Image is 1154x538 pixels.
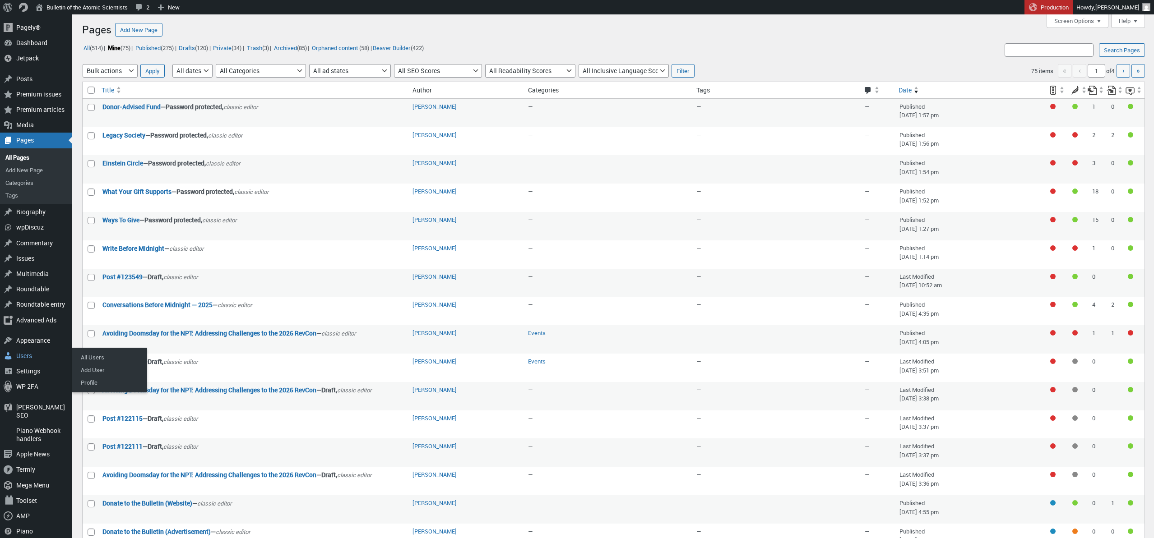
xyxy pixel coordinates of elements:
a: [PERSON_NAME] [412,159,457,167]
a: All(514) [82,42,104,53]
li: | [273,42,309,54]
li: | [134,42,176,54]
td: Published [DATE] 1:56 pm [895,127,1043,156]
a: “Post #123549” (Edit) [102,272,143,281]
div: Good [1072,302,1078,307]
span: classic editor [163,442,198,451]
div: Good [1128,245,1133,251]
span: (3) [262,44,269,52]
span: — [865,187,870,195]
td: 0 [1088,382,1107,410]
span: — [865,300,870,308]
a: “Avoiding Doomsday for the NPT: Addressing Challenges to the 2026 RevCon” (Edit) [102,386,316,394]
span: ‹ [1073,64,1086,78]
a: [PERSON_NAME] [412,216,457,224]
a: [PERSON_NAME] [412,102,457,110]
strong: — [102,329,404,338]
span: — [528,187,533,195]
strong: — [102,244,404,253]
td: Last Modified [DATE] 10:52 am [895,269,1043,297]
strong: — [102,187,404,197]
td: 0 [1088,438,1107,467]
div: Good [1128,500,1133,506]
span: — [696,244,701,252]
div: Good [1128,443,1133,449]
li: | [107,42,133,54]
span: — [696,499,701,507]
span: — [865,244,870,252]
div: Good [1072,189,1078,194]
th: Tags [692,82,860,99]
td: Published [DATE] 1:27 pm [895,212,1043,240]
td: 0 [1107,240,1126,269]
div: Focus keyphrase not set [1050,160,1056,166]
span: — [528,216,533,224]
td: Published [DATE] 4:05 pm [895,325,1043,354]
span: — [528,442,533,450]
td: 1 [1088,325,1107,354]
div: Focus keyphrase not set [1050,274,1056,279]
li: | [82,42,105,54]
span: (75) [120,44,130,52]
span: (34) [232,44,241,52]
span: classic editor [206,159,241,167]
a: [PERSON_NAME] [412,386,457,394]
div: Good [1128,529,1133,534]
a: “Ways To Give” (Edit) [102,216,139,224]
a: [PERSON_NAME] [412,357,457,365]
a: “Donate to the Bulletin (Advertisement)” (Edit) [102,527,211,536]
span: Draft, [321,386,337,394]
a: Archived(85) [273,42,308,53]
td: Published [DATE] 1:14 pm [895,240,1043,269]
td: 2 [1107,127,1126,156]
div: Focus keyphrase not set [1050,217,1056,222]
span: of [1106,67,1115,75]
a: “Avoiding Doomsday for the NPT: Addressing Challenges to the 2026 RevCon” (Edit) [102,470,316,479]
span: (85) [297,44,307,52]
div: Good [1128,132,1133,138]
div: Focus keyphrase not set [1050,104,1056,109]
a: [PERSON_NAME] [412,244,457,252]
button: Screen Options [1047,14,1108,28]
td: 0 [1088,495,1107,524]
div: Good [1072,500,1078,506]
a: [PERSON_NAME] [412,329,457,337]
ul: | [82,42,425,54]
td: 0 [1107,212,1126,240]
a: “Donate to the Bulletin (Website)” (Edit) [102,499,192,507]
a: [PERSON_NAME] [412,414,457,422]
a: Drafts(120) [178,42,209,53]
span: — [528,131,533,139]
a: Published(275) [134,42,175,53]
span: — [696,386,701,394]
span: — [865,527,870,535]
div: Good [1128,217,1133,222]
div: Good [1128,359,1133,364]
div: Focus keyphrase not set [1050,302,1056,307]
li: | [246,42,271,54]
a: Add New Page [115,23,162,37]
div: Focus keyphrase not set [1050,330,1056,336]
span: — [696,527,701,535]
div: Focus keyphrase not set [1050,443,1056,449]
span: — [696,102,701,110]
strong: — [102,386,404,395]
span: (514) [90,44,103,52]
a: Events [528,357,546,365]
strong: — [102,442,404,451]
a: “Post #122115” (Edit) [102,414,143,423]
th: Author [408,82,523,99]
span: Draft, [148,414,163,423]
span: (120) [195,44,208,52]
span: — [528,102,533,110]
strong: — [102,216,404,225]
span: classic editor [163,273,198,281]
a: Profile [74,376,147,389]
td: 2 [1088,127,1107,156]
div: Not available [1072,472,1078,477]
div: Good [1128,302,1133,307]
div: Not available [1072,415,1078,421]
a: “Legacy Society” (Edit) [102,131,145,139]
div: Needs improvement [1072,160,1078,166]
a: All Users [74,351,147,363]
